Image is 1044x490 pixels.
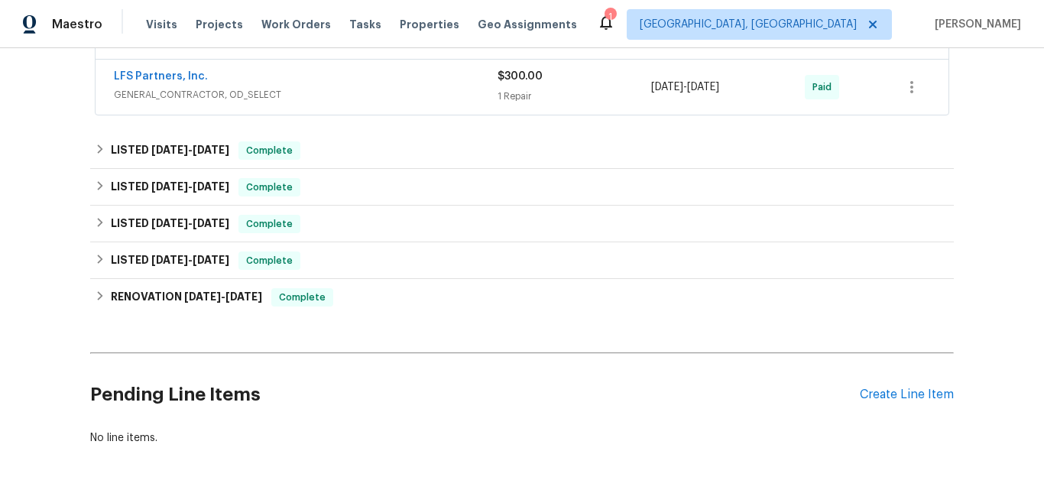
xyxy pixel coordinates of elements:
[111,215,229,233] h6: LISTED
[240,180,299,195] span: Complete
[929,17,1021,32] span: [PERSON_NAME]
[193,144,229,155] span: [DATE]
[114,71,208,82] a: LFS Partners, Inc.
[225,291,262,302] span: [DATE]
[196,17,243,32] span: Projects
[151,144,229,155] span: -
[193,181,229,192] span: [DATE]
[240,216,299,232] span: Complete
[111,251,229,270] h6: LISTED
[498,89,651,104] div: 1 Repair
[273,290,332,305] span: Complete
[151,181,188,192] span: [DATE]
[151,255,188,265] span: [DATE]
[90,206,954,242] div: LISTED [DATE]-[DATE]Complete
[151,181,229,192] span: -
[812,80,838,95] span: Paid
[52,17,102,32] span: Maestro
[90,279,954,316] div: RENOVATION [DATE]-[DATE]Complete
[111,178,229,196] h6: LISTED
[240,253,299,268] span: Complete
[651,80,719,95] span: -
[193,218,229,229] span: [DATE]
[151,218,229,229] span: -
[498,71,543,82] span: $300.00
[860,388,954,402] div: Create Line Item
[651,82,683,92] span: [DATE]
[111,141,229,160] h6: LISTED
[90,359,860,430] h2: Pending Line Items
[90,242,954,279] div: LISTED [DATE]-[DATE]Complete
[90,169,954,206] div: LISTED [DATE]-[DATE]Complete
[240,143,299,158] span: Complete
[687,82,719,92] span: [DATE]
[111,288,262,307] h6: RENOVATION
[193,255,229,265] span: [DATE]
[151,218,188,229] span: [DATE]
[605,9,615,24] div: 1
[478,17,577,32] span: Geo Assignments
[114,87,498,102] span: GENERAL_CONTRACTOR, OD_SELECT
[151,255,229,265] span: -
[261,17,331,32] span: Work Orders
[151,144,188,155] span: [DATE]
[349,19,381,30] span: Tasks
[400,17,459,32] span: Properties
[146,17,177,32] span: Visits
[90,430,954,446] div: No line items.
[90,132,954,169] div: LISTED [DATE]-[DATE]Complete
[640,17,857,32] span: [GEOGRAPHIC_DATA], [GEOGRAPHIC_DATA]
[184,291,262,302] span: -
[184,291,221,302] span: [DATE]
